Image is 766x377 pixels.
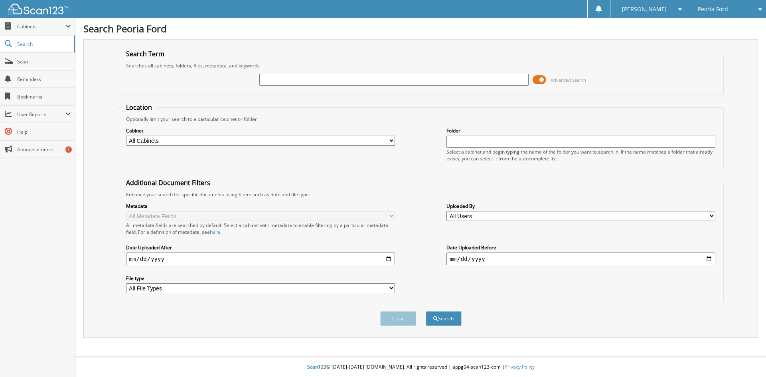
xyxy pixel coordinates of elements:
input: start [126,253,395,265]
iframe: Chat Widget [726,339,766,377]
label: File type [126,275,395,282]
a: here [210,229,220,235]
legend: Location [122,103,156,112]
span: [PERSON_NAME] [622,7,667,12]
span: User Reports [17,111,65,118]
span: Advanced Search [551,77,586,83]
div: Optionally limit your search to a particular cabinet or folder [122,116,720,122]
label: Date Uploaded After [126,244,395,251]
div: Enhance your search for specific documents using filters such as date and file type. [122,191,720,198]
div: Searches all cabinets, folders, files, metadata, and keywords [122,62,720,69]
legend: Additional Document Filters [122,178,214,187]
h1: Search Peoria Ford [83,22,758,35]
legend: Search Term [122,49,168,58]
span: Scan123 [307,363,326,370]
span: Announcements [17,146,71,153]
input: end [446,253,715,265]
span: Search [17,41,70,47]
button: Search [426,311,462,326]
div: Select a cabinet and begin typing the name of the folder you want to search in. If the name match... [446,148,715,162]
label: Uploaded By [446,203,715,209]
button: Clear [380,311,416,326]
div: © [DATE]-[DATE] [DOMAIN_NAME]. All rights reserved | appg04-scan123-com | [75,357,766,377]
span: Bookmarks [17,93,71,100]
div: All metadata fields are searched by default. Select a cabinet with metadata to enable filtering b... [126,222,395,235]
a: Privacy Policy [505,363,535,370]
span: Cabinets [17,23,65,30]
label: Date Uploaded Before [446,244,715,251]
label: Folder [446,127,715,134]
span: Help [17,128,71,135]
span: Peoria Ford [698,7,728,12]
div: 1 [65,146,72,153]
img: scan123-logo-white.svg [8,4,68,14]
label: Cabinet [126,127,395,134]
label: Metadata [126,203,395,209]
span: Scan [17,58,71,65]
span: Reminders [17,76,71,83]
